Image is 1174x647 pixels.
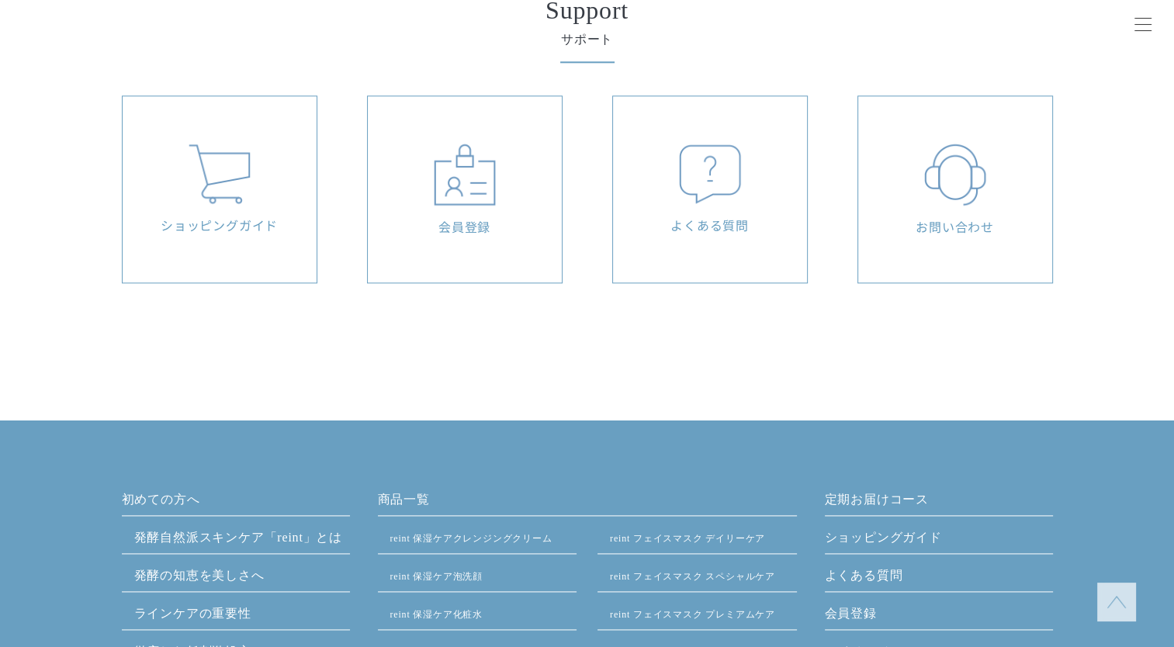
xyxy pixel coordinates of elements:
[621,216,799,234] p: よくある質問
[610,571,775,582] a: reint フェイスマスク スペシャルケア
[367,95,563,283] a: アイコン 会員登録
[134,607,251,620] a: ラインケアの重要性
[825,528,1053,553] a: ショッピングガイド
[390,533,552,544] a: reint 保湿ケアクレンジングクリーム
[924,144,986,206] img: アイコン
[378,490,797,515] a: 商品一覧
[134,531,343,544] a: 発酵⾃然派スキンケア「reint」とは
[168,30,1006,49] span: サポート
[679,144,741,204] img: アイコン
[434,144,496,206] img: アイコン
[376,217,554,236] p: 会員登録
[866,217,1044,236] p: お問い合わせ
[1107,593,1126,611] img: topに戻る
[122,490,350,515] a: 初めての方へ
[134,569,265,582] a: 発酵の知恵を美しさへ
[825,604,1053,629] a: 会員登録
[825,566,1053,591] a: よくある質問
[825,490,1053,515] a: 定期お届けコース
[390,571,483,582] a: reint 保湿ケア泡洗顔
[610,533,765,544] a: reint フェイスマスク デイリーケア
[857,95,1053,283] a: アイコン お問い合わせ
[612,95,808,283] a: アイコン よくある質問
[390,609,483,620] a: reint 保湿ケア化粧水
[130,216,309,234] p: ショッピングガイド
[189,144,251,204] img: アイコン
[122,95,317,283] a: アイコン ショッピングガイド
[610,609,775,620] a: reint フェイスマスク プレミアムケア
